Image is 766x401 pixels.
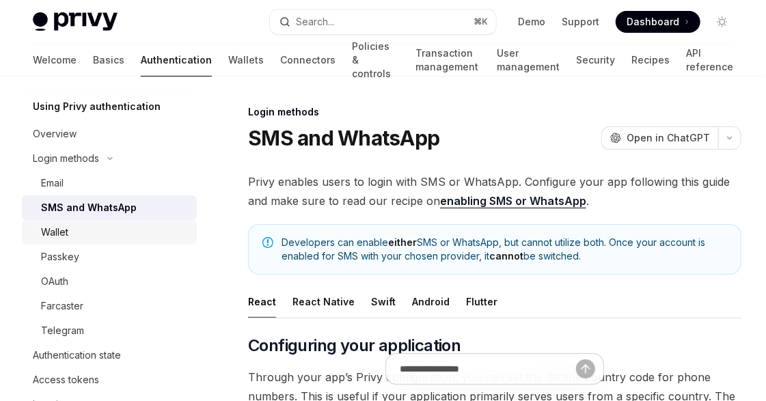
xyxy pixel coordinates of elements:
div: Login methods [33,150,99,167]
a: Security [576,44,615,77]
div: React [248,286,276,318]
a: Basics [93,44,124,77]
span: Privy enables users to login with SMS or WhatsApp. Configure your app following this guide and ma... [248,172,741,210]
div: Flutter [466,286,497,318]
a: Connectors [280,44,336,77]
div: Login methods [248,105,741,119]
a: Demo [518,15,545,29]
a: Welcome [33,44,77,77]
a: User management [497,44,560,77]
div: Swift [371,286,396,318]
div: Access tokens [33,372,99,388]
a: Passkey [22,245,197,269]
a: Access tokens [22,368,197,392]
a: Support [562,15,599,29]
a: Overview [22,122,197,146]
div: Telegram [41,322,84,339]
div: OAuth [41,273,68,290]
div: Search... [296,14,334,30]
h5: Using Privy authentication [33,98,161,115]
a: OAuth [22,269,197,294]
a: Wallet [22,220,197,245]
span: Open in ChatGPT [627,131,710,145]
span: Developers can enable SMS or WhatsApp, but cannot utilize both. Once your account is enabled for ... [282,236,727,263]
a: Telegram [22,318,197,343]
button: Open search [270,10,496,34]
a: Transaction management [415,44,480,77]
h1: SMS and WhatsApp [248,126,439,150]
button: Send message [576,359,595,378]
img: light logo [33,12,118,31]
button: Toggle Login methods section [22,146,197,171]
a: Authentication [141,44,212,77]
input: Ask a question... [400,354,576,384]
button: Toggle dark mode [711,11,733,33]
div: SMS and WhatsApp [41,199,137,216]
div: Android [412,286,450,318]
svg: Note [262,237,273,248]
a: Recipes [631,44,670,77]
strong: either [388,236,417,248]
a: Policies & controls [352,44,399,77]
a: SMS and WhatsApp [22,195,197,220]
div: Passkey [41,249,79,265]
a: Wallets [228,44,264,77]
a: enabling SMS or WhatsApp [440,194,586,208]
div: React Native [292,286,355,318]
div: Farcaster [41,298,83,314]
button: Open in ChatGPT [601,126,718,150]
a: API reference [686,44,733,77]
div: Overview [33,126,77,142]
div: Authentication state [33,347,121,363]
a: Authentication state [22,343,197,368]
strong: cannot [489,250,523,262]
a: Dashboard [616,11,700,33]
a: Farcaster [22,294,197,318]
a: Email [22,171,197,195]
span: ⌘ K [474,16,488,27]
span: Configuring your application [248,335,461,357]
span: Dashboard [627,15,679,29]
div: Wallet [41,224,68,240]
div: Email [41,175,64,191]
